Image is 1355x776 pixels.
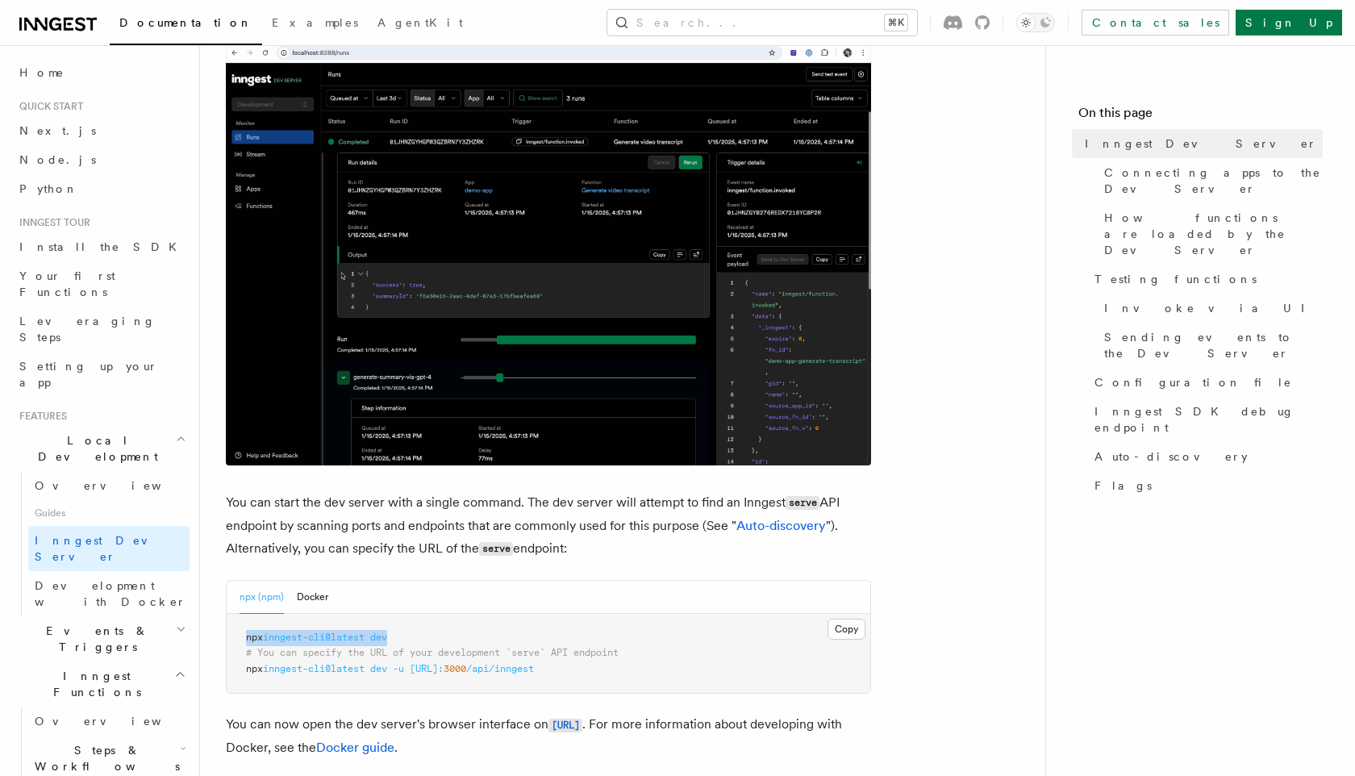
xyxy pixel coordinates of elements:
a: Examples [262,5,368,44]
a: Next.js [13,116,190,145]
a: Overview [28,707,190,736]
span: Overview [35,479,201,492]
p: You can start the dev server with a single command. The dev server will attempt to find an Innges... [226,491,871,561]
span: Flags [1094,478,1152,494]
button: Docker [297,581,328,614]
span: Inngest tour [13,216,90,229]
code: [URL] [548,719,582,732]
span: AgentKit [377,16,463,29]
span: Local Development [13,432,176,465]
span: Home [19,65,65,81]
img: Dev Server Demo [226,27,871,465]
span: Inngest Dev Server [35,534,173,563]
a: Documentation [110,5,262,45]
span: Quick start [13,100,83,113]
span: Development with Docker [35,579,186,608]
a: Contact sales [1082,10,1229,35]
a: Your first Functions [13,261,190,307]
a: Inngest SDK debug endpoint [1088,397,1323,442]
div: Local Development [13,471,190,616]
span: Configuration file [1094,374,1292,390]
a: Inngest Dev Server [28,526,190,571]
span: # You can specify the URL of your development `serve` API endpoint [246,647,619,658]
span: Documentation [119,16,252,29]
button: Local Development [13,426,190,471]
span: Sending events to the Dev Server [1104,329,1323,361]
a: How functions are loaded by the Dev Server [1098,203,1323,265]
a: Setting up your app [13,352,190,397]
a: Sign Up [1236,10,1342,35]
a: Configuration file [1088,368,1323,397]
span: 3000 [444,663,466,674]
a: Invoke via UI [1098,294,1323,323]
span: Python [19,182,78,195]
button: Inngest Functions [13,661,190,707]
span: Events & Triggers [13,623,176,655]
a: Docker guide [316,740,394,755]
kbd: ⌘K [885,15,907,31]
span: Features [13,410,67,423]
button: Copy [828,619,865,640]
span: [URL]: [410,663,444,674]
span: Setting up your app [19,360,158,389]
span: Overview [35,715,201,728]
span: Inngest Dev Server [1085,136,1317,152]
a: Node.js [13,145,190,174]
span: How functions are loaded by the Dev Server [1104,210,1323,258]
a: Leveraging Steps [13,307,190,352]
span: -u [393,663,404,674]
button: Search...⌘K [607,10,917,35]
code: serve [479,542,513,556]
a: [URL] [548,716,582,732]
button: Events & Triggers [13,616,190,661]
span: dev [370,663,387,674]
span: inngest-cli@latest [263,632,365,643]
span: Guides [28,500,190,526]
a: Overview [28,471,190,500]
span: Testing functions [1094,271,1257,287]
code: serve [786,496,819,510]
a: Install the SDK [13,232,190,261]
a: Inngest Dev Server [1078,129,1323,158]
a: Flags [1088,471,1323,500]
span: dev [370,632,387,643]
a: Home [13,58,190,87]
span: Examples [272,16,358,29]
span: Install the SDK [19,240,186,253]
span: npx [246,632,263,643]
a: AgentKit [368,5,473,44]
button: Toggle dark mode [1016,13,1055,32]
h4: On this page [1078,103,1323,129]
span: Invoke via UI [1104,300,1319,316]
span: npx [246,663,263,674]
a: Auto-discovery [736,518,826,533]
a: Auto-discovery [1088,442,1323,471]
a: Development with Docker [28,571,190,616]
span: Steps & Workflows [28,742,180,774]
span: Leveraging Steps [19,315,156,344]
span: Node.js [19,153,96,166]
span: inngest-cli@latest [263,663,365,674]
a: Python [13,174,190,203]
span: Your first Functions [19,269,115,298]
button: npx (npm) [240,581,284,614]
a: Testing functions [1088,265,1323,294]
a: Connecting apps to the Dev Server [1098,158,1323,203]
span: Auto-discovery [1094,448,1248,465]
span: Inngest SDK debug endpoint [1094,403,1323,436]
p: You can now open the dev server's browser interface on . For more information about developing wi... [226,713,871,759]
span: Inngest Functions [13,668,174,700]
a: Sending events to the Dev Server [1098,323,1323,368]
span: Connecting apps to the Dev Server [1104,165,1323,197]
span: Next.js [19,124,96,137]
span: /api/inngest [466,663,534,674]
